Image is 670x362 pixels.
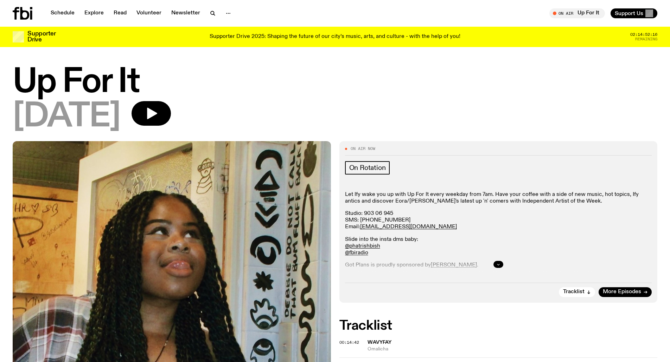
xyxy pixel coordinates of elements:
[368,340,391,345] span: WAVYFAY
[360,224,457,230] a: [EMAIL_ADDRESS][DOMAIN_NAME]
[167,8,204,18] a: Newsletter
[339,320,658,332] h2: Tracklist
[80,8,108,18] a: Explore
[351,147,375,151] span: On Air Now
[615,10,643,17] span: Support Us
[345,243,380,249] a: @phatrishbish
[630,33,657,37] span: 02:14:52:16
[611,8,657,18] button: Support Us
[559,287,595,297] button: Tracklist
[563,289,585,295] span: Tracklist
[345,210,652,231] p: Studio: 903 06 945 SMS: [PHONE_NUMBER] Email:
[345,161,390,175] a: On Rotation
[635,37,657,41] span: Remaining
[27,31,56,43] h3: Supporter Drive
[46,8,79,18] a: Schedule
[109,8,131,18] a: Read
[210,34,460,40] p: Supporter Drive 2025: Shaping the future of our city’s music, arts, and culture - with the help o...
[13,101,120,133] span: [DATE]
[339,340,359,345] span: 00:14:42
[603,289,641,295] span: More Episodes
[368,346,658,353] span: Omalicha
[13,67,657,98] h1: Up For It
[599,287,652,297] a: More Episodes
[345,250,368,256] a: @fbiradio
[132,8,166,18] a: Volunteer
[345,236,652,257] p: Slide into the insta dms baby:
[549,8,605,18] button: On AirUp For It
[349,164,386,172] span: On Rotation
[345,191,652,205] p: Let Ify wake you up with Up For It every weekday from 7am. Have your coffee with a side of new mu...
